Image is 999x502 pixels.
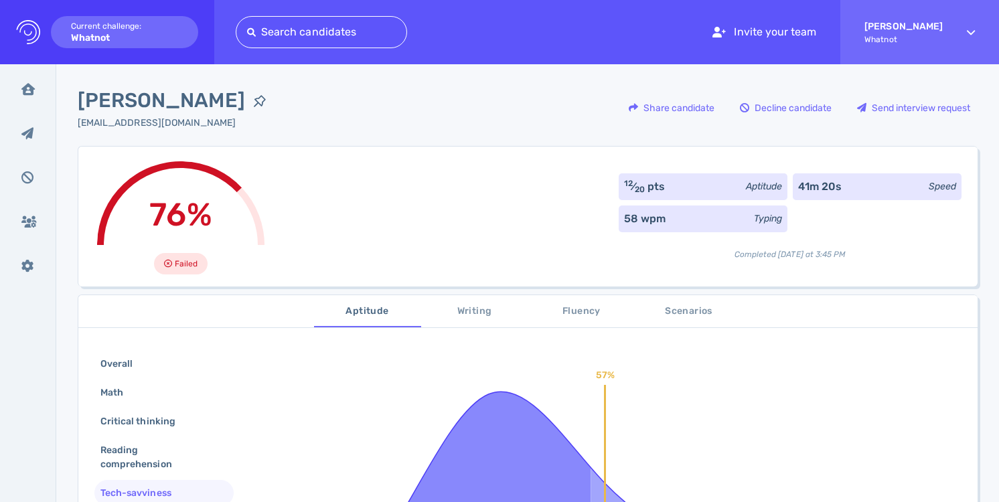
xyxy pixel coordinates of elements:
sub: 20 [635,185,645,194]
text: 57% [596,369,615,381]
div: Critical thinking [98,412,191,431]
div: Reading comprehension [98,440,220,474]
span: Aptitude [322,303,413,320]
button: Share candidate [621,92,722,124]
span: Scenarios [643,303,735,320]
button: Decline candidate [733,92,839,124]
div: Overall [98,354,149,373]
div: 58 wpm [624,211,666,227]
div: Click to copy the email address [78,116,275,130]
div: Completed [DATE] at 3:45 PM [619,238,962,260]
div: Share candidate [622,92,721,123]
span: 76% [149,195,212,234]
span: Fluency [536,303,627,320]
strong: [PERSON_NAME] [864,21,943,32]
div: Math [98,383,139,402]
div: Typing [754,212,782,226]
sup: 12 [624,179,633,188]
div: Decline candidate [733,92,838,123]
span: Writing [429,303,520,320]
span: Whatnot [864,35,943,44]
span: [PERSON_NAME] [78,86,245,116]
button: Send interview request [850,92,978,124]
div: Aptitude [746,179,782,193]
div: Send interview request [850,92,977,123]
span: Failed [175,256,198,272]
div: ⁄ pts [624,179,666,195]
div: Speed [929,179,956,193]
div: 41m 20s [798,179,842,195]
